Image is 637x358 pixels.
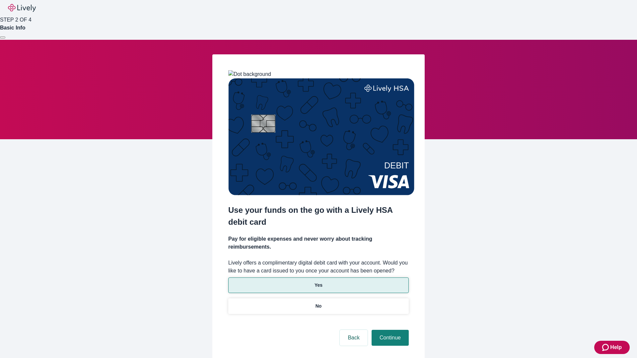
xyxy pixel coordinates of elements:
[228,259,409,275] label: Lively offers a complimentary digital debit card with your account. Would you like to have a card...
[602,343,610,351] svg: Zendesk support icon
[228,70,271,78] img: Dot background
[8,4,36,12] img: Lively
[340,330,368,346] button: Back
[228,78,414,195] img: Debit card
[315,282,322,289] p: Yes
[228,204,409,228] h2: Use your funds on the go with a Lively HSA debit card
[228,277,409,293] button: Yes
[316,303,322,310] p: No
[228,235,409,251] h4: Pay for eligible expenses and never worry about tracking reimbursements.
[228,298,409,314] button: No
[594,341,630,354] button: Zendesk support iconHelp
[372,330,409,346] button: Continue
[610,343,622,351] span: Help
